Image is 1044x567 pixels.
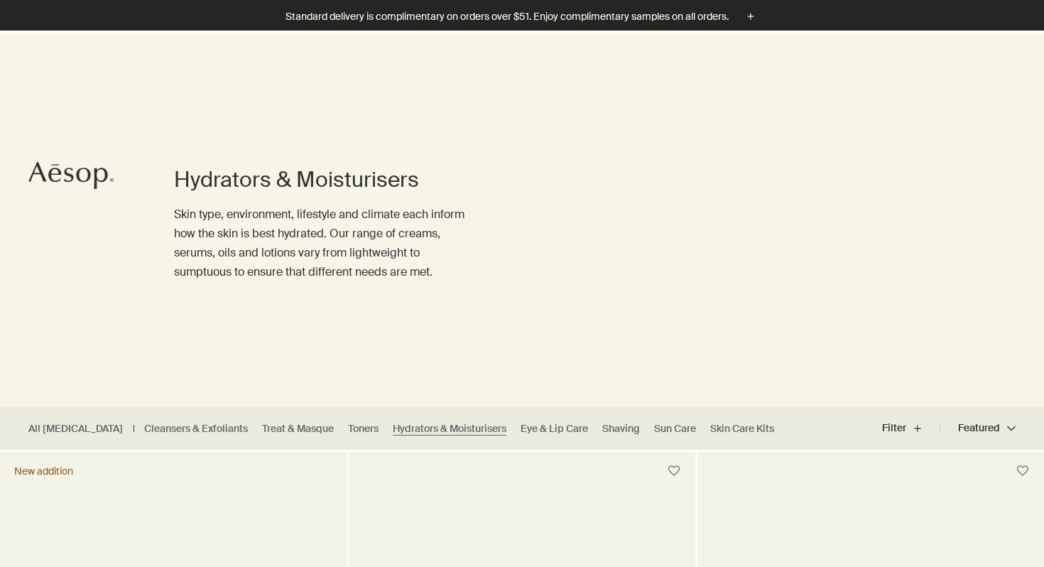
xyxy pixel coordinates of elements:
a: Skin Care Kits [710,422,774,436]
button: Featured [940,411,1016,445]
a: Sun Care [654,422,696,436]
button: Save to cabinet [661,458,687,484]
p: Skin type, environment, lifestyle and climate each inform how the skin is best hydrated. Our rang... [174,205,465,282]
button: Filter [882,411,940,445]
svg: Aesop [28,161,114,190]
a: Shaving [602,422,640,436]
a: Hydrators & Moisturisers [393,422,506,436]
a: Cleansers & Exfoliants [144,422,248,436]
p: Standard delivery is complimentary on orders over $51. Enjoy complimentary samples on all orders. [286,9,729,24]
h1: Hydrators & Moisturisers [174,166,465,194]
button: Standard delivery is complimentary on orders over $51. Enjoy complimentary samples on all orders. [286,9,758,25]
a: Aesop [25,158,117,197]
div: New addition [14,465,73,477]
a: Eye & Lip Care [521,422,588,436]
button: Save to cabinet [1010,458,1035,484]
a: Treat & Masque [262,422,334,436]
a: All [MEDICAL_DATA] [28,422,123,436]
a: Toners [348,422,379,436]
